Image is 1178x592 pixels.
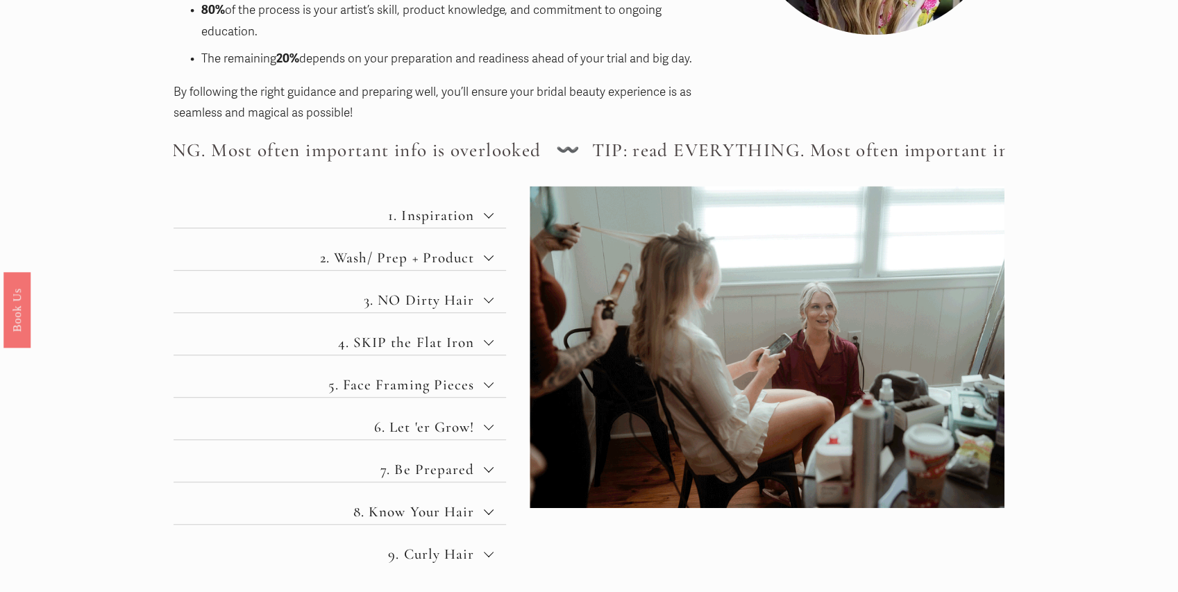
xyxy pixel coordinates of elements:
span: 1. Inspiration [206,207,484,224]
span: 5. Face Framing Pieces [206,376,484,394]
button: 7. Be Prepared [174,440,506,482]
strong: 20% [276,51,299,66]
span: 2. Wash/ Prep + Product [206,249,484,267]
span: 7. Be Prepared [206,461,484,478]
span: 3. NO Dirty Hair [206,291,484,309]
p: By following the right guidance and preparing well, you’ll ensure your bridal beauty experience i... [174,82,719,124]
strong: 80% [201,3,225,17]
button: 3. NO Dirty Hair [174,271,506,312]
tspan: 〰️ [556,138,580,162]
button: 5. Face Framing Pieces [174,355,506,397]
button: 6. Let 'er Grow! [174,398,506,439]
button: 2. Wash/ Prep + Product [174,228,506,270]
button: 8. Know Your Hair [174,482,506,524]
a: Book Us [3,271,31,347]
span: 6. Let 'er Grow! [206,418,484,436]
p: The remaining depends on your preparation and readiness ahead of your trial and big day. [201,49,719,70]
button: 4. SKIP the Flat Iron [174,313,506,355]
span: 8. Know Your Hair [206,503,484,521]
span: 4. SKIP the Flat Iron [206,334,484,351]
button: 9. Curly Hair [174,525,506,566]
button: 1. Inspiration [174,186,506,228]
span: 9. Curly Hair [206,546,484,563]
